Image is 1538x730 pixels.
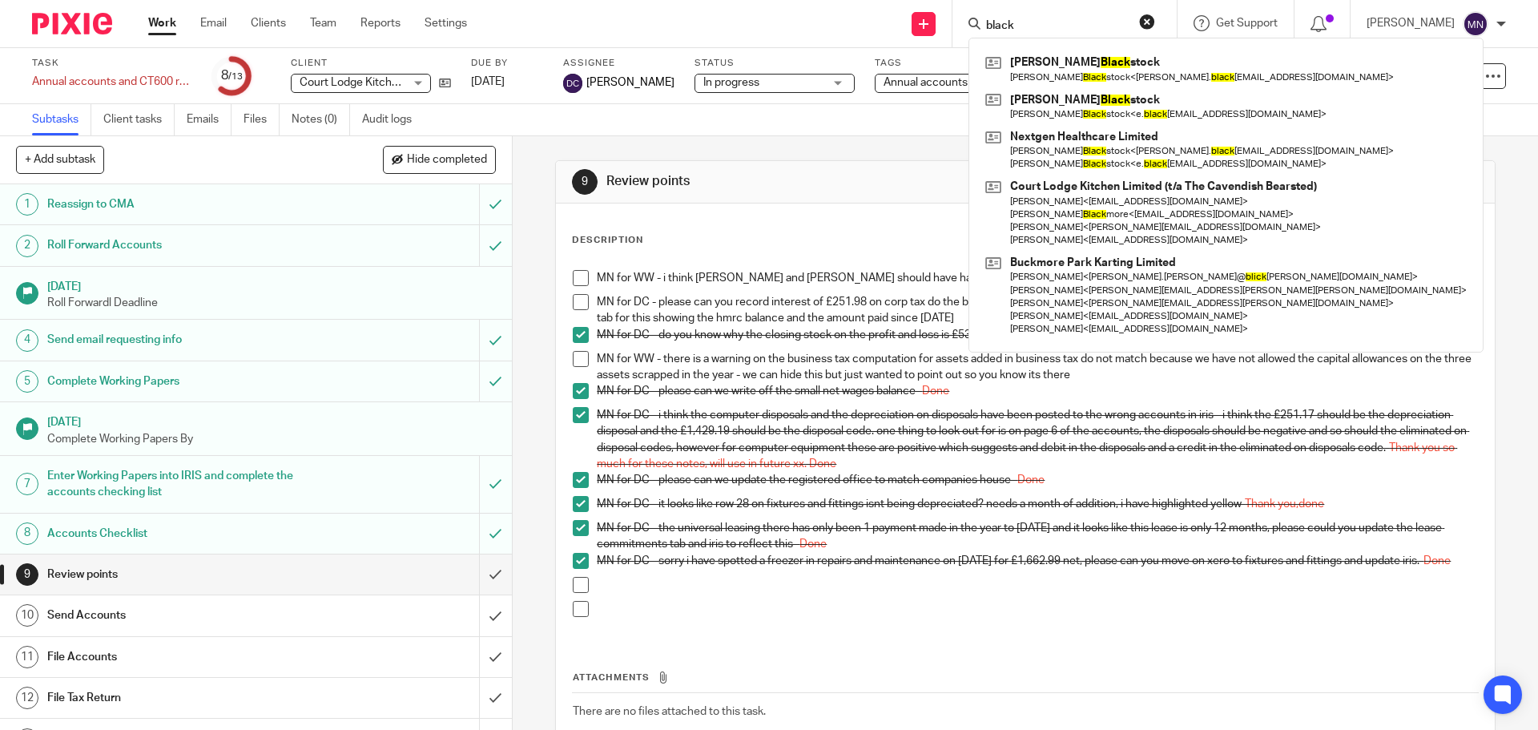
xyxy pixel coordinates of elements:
p: MN for DC - it looks like row 28 on fixtures and fittings isnt being depreciated? needs a month o... [597,496,1477,512]
span: Annual accounts [884,77,968,88]
span: Done [1423,555,1451,567]
a: Clients [251,15,286,31]
a: Settings [425,15,467,31]
span: There are no files attached to this task. [573,706,766,717]
h1: Send Accounts [47,603,324,627]
label: Status [695,57,855,70]
a: Subtasks [32,104,91,135]
p: MN for DC - please can we update the registered office to match companies house - [597,472,1477,488]
label: Client [291,57,451,70]
div: 7 [16,473,38,495]
a: Files [244,104,280,135]
a: Notes (0) [292,104,350,135]
a: Emails [187,104,232,135]
h1: Complete Working Papers [47,369,324,393]
a: Email [200,15,227,31]
p: Complete Working Papers By [47,431,496,447]
img: svg%3E [1463,11,1488,37]
div: 10 [16,604,38,627]
div: 9 [16,563,38,586]
button: Hide completed [383,146,496,173]
h1: Review points [47,563,324,587]
div: 8 [16,522,38,545]
h1: File Accounts [47,645,324,669]
input: Search [984,19,1129,34]
button: Clear [1139,14,1155,30]
label: Assignee [563,57,674,70]
h1: [DATE] [47,275,496,295]
p: MN for WW - i think [PERSON_NAME] and [PERSON_NAME] should have had an extra £3.5k each on their ... [597,270,1477,286]
div: 5 [16,370,38,393]
div: 11 [16,646,38,668]
h1: Accounts Checklist [47,522,324,546]
a: Work [148,15,176,31]
h1: Send email requesting info [47,328,324,352]
span: [DATE] [471,76,505,87]
label: Due by [471,57,543,70]
p: [PERSON_NAME] [1367,15,1455,31]
img: Pixie [32,13,112,34]
p: MN for DC - please can you record interest of £251.98 on corp tax do the balance is £5,867.55 as ... [597,294,1477,327]
small: /13 [228,72,243,81]
span: Done [1017,474,1045,486]
h1: [DATE] [47,410,496,430]
a: Team [310,15,336,31]
div: 9 [572,169,598,195]
p: MN for DC - sorry i have spotted a freezer in repairs and maintenance on [DATE] for £1,662.99 net... [597,553,1477,569]
h1: Roll Forward Accounts [47,233,324,257]
span: Thank you,done [1245,498,1324,510]
span: Court Lodge Kitchen Limited (t/a The Cavendish Bearsted) [300,77,592,88]
a: Client tasks [103,104,175,135]
span: Thank you so much for these notes, will use in future xx. Done [597,442,1457,470]
span: Done [799,538,827,550]
h1: Enter Working Papers into IRIS and complete the accounts checking list [47,464,324,505]
img: svg%3E [563,74,582,93]
div: 4 [16,329,38,352]
div: 12 [16,687,38,709]
div: 2 [16,235,38,257]
label: Task [32,57,192,70]
p: MN for DC - i think the computer disposals and the depreciation on disposals have been posted to ... [597,407,1477,472]
div: Annual accounts and CT600 return [32,74,192,90]
span: Get Support [1216,18,1278,29]
span: [PERSON_NAME] [586,75,674,91]
button: + Add subtask [16,146,104,173]
div: 8 [221,67,243,85]
h1: File Tax Return [47,686,324,710]
p: MN for DC - the universal leasing there has only been 1 payment made in the year to [DATE] and it... [597,520,1477,553]
a: Reports [360,15,401,31]
a: Audit logs [362,104,424,135]
h1: Review points [606,173,1060,190]
p: Roll Forwardl Deadline [47,295,496,311]
h1: Reassign to CMA [47,192,324,216]
div: 1 [16,193,38,216]
p: MN for WW - there is a warning on the business tax computation for assets added in business tax d... [597,351,1477,384]
span: Attachments [573,673,650,682]
p: Description [572,234,643,247]
span: Done [922,385,949,397]
span: Hide completed [407,154,487,167]
p: MN for DC - please can we write off the small net wages balance - [597,383,1477,399]
label: Tags [875,57,1035,70]
span: In progress [703,77,759,88]
p: MN for DC - do you know why the closing stock on the profit and loss is £533 but in the working p... [597,327,1477,343]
